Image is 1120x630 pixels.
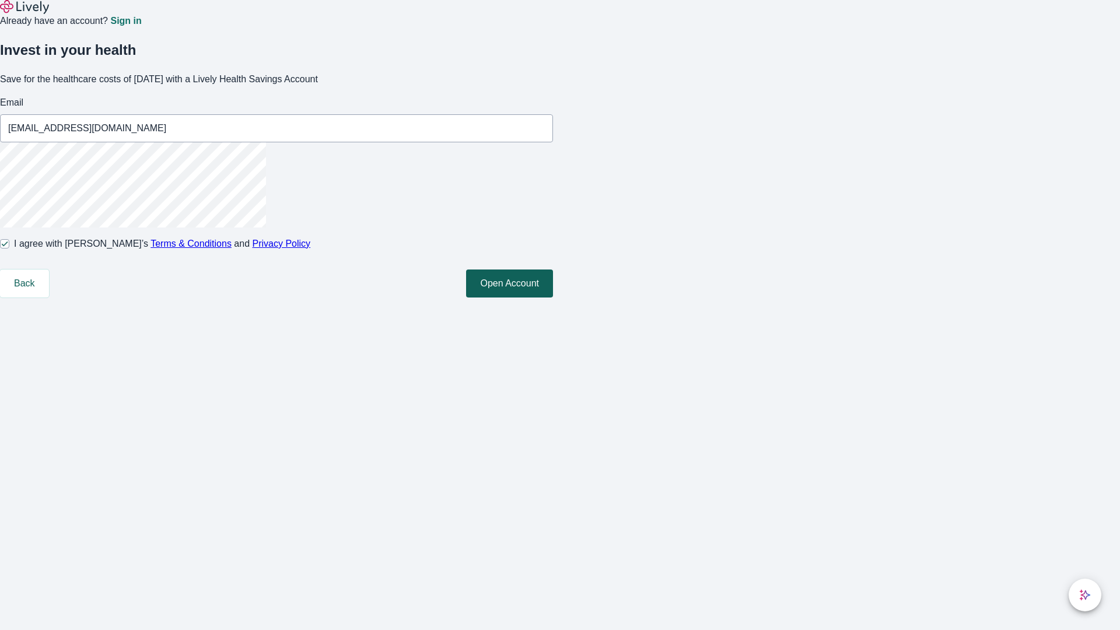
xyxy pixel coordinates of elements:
a: Sign in [110,16,141,26]
button: Open Account [466,269,553,297]
button: chat [1069,579,1101,611]
a: Privacy Policy [253,239,311,249]
span: I agree with [PERSON_NAME]’s and [14,237,310,251]
svg: Lively AI Assistant [1079,589,1091,601]
a: Terms & Conditions [150,239,232,249]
